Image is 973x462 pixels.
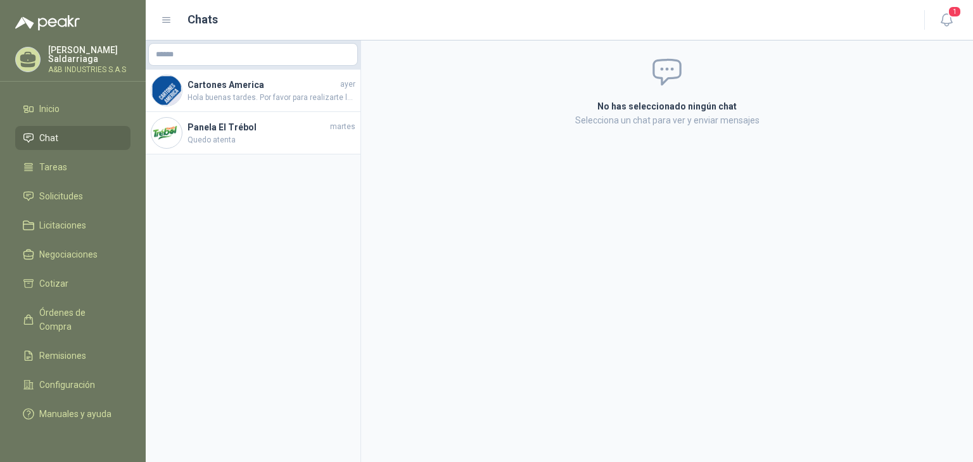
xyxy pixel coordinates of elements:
[146,112,360,154] a: Company LogoPanela El TrébolmartesQuedo atenta
[948,6,962,18] span: 1
[15,402,130,426] a: Manuales y ayuda
[39,306,118,334] span: Órdenes de Compra
[188,92,355,104] span: Hola buenas tardes. Por favor para realizarte la cotización. Necesitan la manguera para agua aire...
[39,189,83,203] span: Solicitudes
[15,97,130,121] a: Inicio
[39,349,86,363] span: Remisiones
[188,120,328,134] h4: Panela El Trébol
[146,70,360,112] a: Company LogoCartones AmericaayerHola buenas tardes. Por favor para realizarte la cotización. Nece...
[15,213,130,237] a: Licitaciones
[330,121,355,133] span: martes
[15,242,130,266] a: Negociaciones
[935,9,958,32] button: 1
[188,78,338,92] h4: Cartones America
[39,102,60,116] span: Inicio
[15,373,130,397] a: Configuración
[151,75,182,106] img: Company Logo
[188,134,355,146] span: Quedo atenta
[39,277,68,290] span: Cotizar
[39,160,67,174] span: Tareas
[48,46,130,63] p: [PERSON_NAME] Saldarriaga
[188,11,218,28] h1: Chats
[39,131,58,145] span: Chat
[39,218,86,232] span: Licitaciones
[340,78,355,91] span: ayer
[48,66,130,73] p: A&B INDUSTRIES S.A.S
[39,407,111,421] span: Manuales y ayuda
[15,15,80,30] img: Logo peakr
[15,301,130,339] a: Órdenes de Compra
[39,378,95,392] span: Configuración
[15,184,130,208] a: Solicitudes
[151,118,182,148] img: Company Logo
[15,126,130,150] a: Chat
[15,155,130,179] a: Tareas
[446,113,888,127] p: Selecciona un chat para ver y enviar mensajes
[15,344,130,368] a: Remisiones
[15,272,130,296] a: Cotizar
[446,99,888,113] h2: No has seleccionado ningún chat
[39,247,98,261] span: Negociaciones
